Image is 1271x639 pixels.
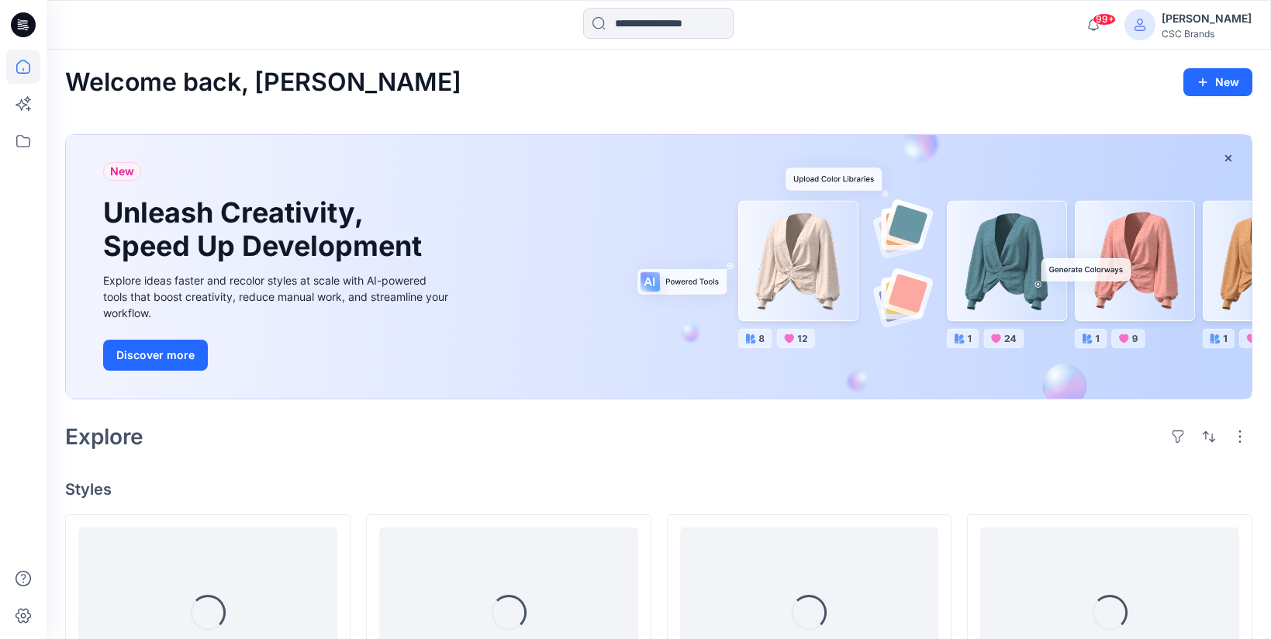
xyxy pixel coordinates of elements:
button: Discover more [103,340,208,371]
h2: Welcome back, [PERSON_NAME] [65,68,461,97]
div: CSC Brands [1162,28,1252,40]
h2: Explore [65,424,143,449]
h1: Unleash Creativity, Speed Up Development [103,196,429,263]
span: 99+ [1093,13,1116,26]
div: Explore ideas faster and recolor styles at scale with AI-powered tools that boost creativity, red... [103,272,452,321]
a: Discover more [103,340,452,371]
svg: avatar [1134,19,1146,31]
h4: Styles [65,480,1252,499]
span: New [110,162,134,181]
div: [PERSON_NAME] [1162,9,1252,28]
button: New [1183,68,1252,96]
